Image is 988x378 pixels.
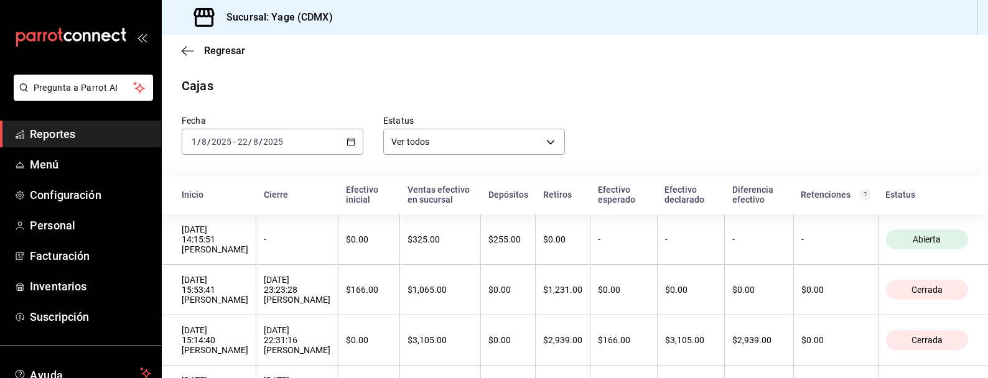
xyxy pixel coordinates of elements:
[264,234,330,244] div: -
[204,45,245,57] span: Regresar
[801,285,870,295] div: $0.00
[237,137,248,147] input: --
[732,285,786,295] div: $0.00
[408,185,473,205] div: Ventas efectivo en sucursal
[191,137,197,147] input: --
[217,10,333,25] h3: Sucursal: Yage (CDMX)
[346,335,392,345] div: $0.00
[9,90,153,103] a: Pregunta a Parrot AI
[182,224,248,254] div: [DATE] 14:15:51 [PERSON_NAME]
[14,75,153,101] button: Pregunta a Parrot AI
[885,190,968,200] div: Estatus
[182,76,213,95] div: Cajas
[30,278,151,295] span: Inventarios
[488,335,528,345] div: $0.00
[211,137,232,147] input: ----
[488,234,528,244] div: $255.00
[137,32,147,42] button: open_drawer_menu
[30,247,151,264] span: Facturación
[346,234,392,244] div: $0.00
[346,285,392,295] div: $166.00
[408,335,473,345] div: $3,105.00
[383,116,565,125] label: Estatus
[259,137,263,147] span: /
[543,190,583,200] div: Retiros
[233,137,236,147] span: -
[488,190,528,200] div: Depósitos
[908,234,946,244] span: Abierta
[264,275,330,305] div: [DATE] 23:23:28 [PERSON_NAME]
[665,335,717,345] div: $3,105.00
[860,190,870,200] svg: Total de retenciones de propinas registradas
[732,234,786,244] div: -
[30,126,151,142] span: Reportes
[383,129,565,155] div: Ver todos
[732,185,786,205] div: Diferencia efectivo
[801,335,870,345] div: $0.00
[182,275,248,305] div: [DATE] 15:53:41 [PERSON_NAME]
[598,285,649,295] div: $0.00
[408,234,473,244] div: $325.00
[207,137,211,147] span: /
[665,234,717,244] div: -
[664,185,717,205] div: Efectivo declarado
[248,137,252,147] span: /
[346,185,393,205] div: Efectivo inicial
[906,335,948,345] span: Cerrada
[543,285,582,295] div: $1,231.00
[408,285,473,295] div: $1,065.00
[182,116,363,125] label: Fecha
[263,137,284,147] input: ----
[801,190,870,200] div: Retenciones
[732,335,786,345] div: $2,939.00
[264,190,331,200] div: Cierre
[801,234,870,244] div: -
[30,156,151,173] span: Menú
[264,325,330,355] div: [DATE] 22:31:16 [PERSON_NAME]
[665,285,717,295] div: $0.00
[30,187,151,203] span: Configuración
[197,137,201,147] span: /
[34,81,134,94] span: Pregunta a Parrot AI
[598,335,649,345] div: $166.00
[30,217,151,234] span: Personal
[598,234,649,244] div: -
[253,137,259,147] input: --
[182,325,248,355] div: [DATE] 15:14:40 [PERSON_NAME]
[543,335,582,345] div: $2,939.00
[30,308,151,325] span: Suscripción
[906,285,948,295] span: Cerrada
[543,234,582,244] div: $0.00
[488,285,528,295] div: $0.00
[201,137,207,147] input: --
[598,185,650,205] div: Efectivo esperado
[182,190,249,200] div: Inicio
[182,45,245,57] button: Regresar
